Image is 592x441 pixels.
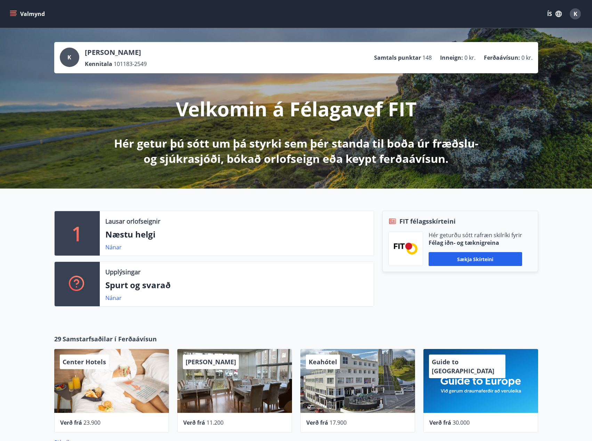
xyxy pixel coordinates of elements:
span: Samstarfsaðilar í Ferðaávísun [63,334,157,343]
span: Center Hotels [63,358,106,366]
button: K [567,6,584,22]
span: K [67,53,71,61]
span: Guide to [GEOGRAPHIC_DATA] [432,358,494,375]
span: 11.200 [206,419,224,426]
p: Næstu helgi [105,228,368,240]
span: Keahótel [309,358,337,366]
p: Félag iðn- og tæknigreina [429,239,522,247]
button: ÍS [543,8,566,20]
p: Kennitala [85,60,112,68]
p: Hér geturðu sótt rafræn skilríki fyrir [429,231,522,239]
span: 23.900 [83,419,100,426]
a: Nánar [105,243,122,251]
span: 29 [54,334,61,343]
p: 1 [72,220,83,247]
span: K [574,10,577,18]
span: 0 kr. [464,54,476,61]
span: Verð frá [60,419,82,426]
span: [PERSON_NAME] [186,358,236,366]
span: 17.900 [330,419,347,426]
button: Sækja skírteini [429,252,522,266]
p: Lausar orlofseignir [105,217,160,226]
span: Verð frá [183,419,205,426]
p: Upplýsingar [105,267,140,276]
span: FIT félagsskírteini [399,217,456,226]
span: 30.000 [453,419,470,426]
p: Velkomin á Félagavef FIT [176,95,416,122]
p: Samtals punktar [374,54,421,61]
p: Ferðaávísun : [484,54,520,61]
span: 101183-2549 [114,60,147,68]
p: Hér getur þú sótt um þá styrki sem þér standa til boða úr fræðslu- og sjúkrasjóði, bókað orlofsei... [113,136,480,166]
p: [PERSON_NAME] [85,48,147,57]
img: FPQVkF9lTnNbbaRSFyT17YYeljoOGk5m51IhT0bO.png [394,243,417,254]
p: Spurt og svarað [105,279,368,291]
button: menu [8,8,48,20]
span: 0 kr. [521,54,533,61]
span: Verð frá [429,419,451,426]
a: Nánar [105,294,122,302]
span: 148 [422,54,432,61]
span: Verð frá [306,419,328,426]
p: Inneign : [440,54,463,61]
